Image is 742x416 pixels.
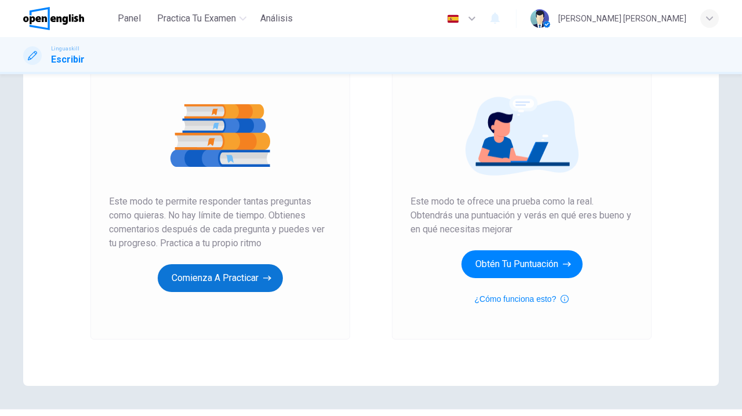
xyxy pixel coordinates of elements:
button: Análisis [256,8,297,29]
button: Obtén tu puntuación [461,250,583,278]
span: Este modo te ofrece una prueba como la real. Obtendrás una puntuación y verás en qué eres bueno y... [410,195,633,236]
button: Practica tu examen [152,8,251,29]
img: OpenEnglish logo [23,7,84,30]
button: Comienza a practicar [158,264,283,292]
div: [PERSON_NAME] [PERSON_NAME] [558,12,686,25]
span: Panel [118,12,141,25]
h1: Escribir [51,53,85,67]
button: Panel [111,8,148,29]
span: Análisis [260,12,293,25]
img: es [446,14,460,23]
span: Linguaskill [51,45,79,53]
span: Practica tu examen [157,12,236,25]
button: ¿Cómo funciona esto? [475,292,569,306]
span: Este modo te permite responder tantas preguntas como quieras. No hay límite de tiempo. Obtienes c... [109,195,332,250]
a: OpenEnglish logo [23,7,111,30]
img: Profile picture [530,9,549,28]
